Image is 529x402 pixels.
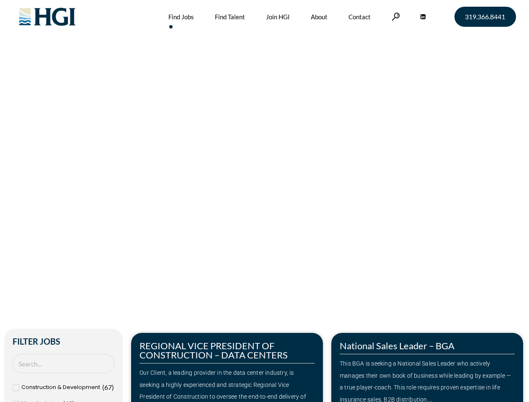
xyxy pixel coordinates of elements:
a: Home [30,169,48,177]
a: REGIONAL VICE PRESIDENT OF CONSTRUCTION – DATA CENTERS [139,340,288,361]
span: ( [102,383,104,391]
span: 319.366.8441 [465,13,505,20]
a: 319.366.8441 [454,7,516,27]
span: Construction & Development [21,381,100,394]
a: National Sales Leader – BGA [340,340,454,351]
span: Jobs [51,169,64,177]
h2: Filter Jobs [13,337,114,345]
span: Make Your [30,129,151,159]
span: Next Move [156,130,279,157]
span: » [30,169,64,177]
span: ) [112,383,114,391]
span: 67 [104,383,112,391]
input: Search Job [13,354,114,374]
a: Search [392,13,400,21]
